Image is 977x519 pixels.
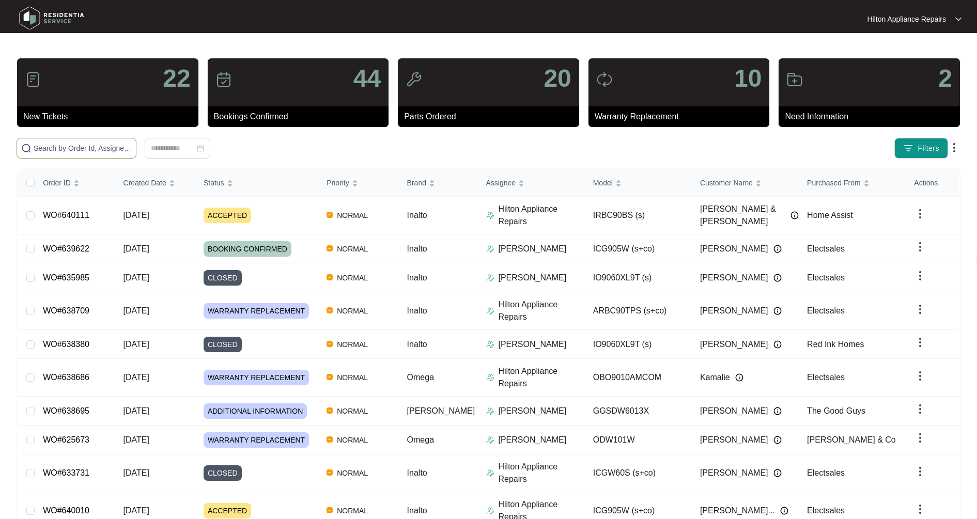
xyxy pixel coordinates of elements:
span: Brand [407,177,426,188]
img: Vercel Logo [327,307,333,313]
span: [DATE] [123,244,149,253]
span: Inalto [407,340,427,349]
img: dropdown arrow [914,208,926,220]
span: Status [204,177,224,188]
img: Assigner Icon [486,436,494,444]
p: 20 [544,66,571,91]
img: Info icon [773,340,782,349]
span: NORMAL [333,243,372,255]
img: Info icon [773,274,782,282]
span: BOOKING CONFIRMED [204,241,291,257]
span: [DATE] [123,306,149,315]
th: Actions [906,169,959,197]
span: Inalto [407,211,427,219]
span: WARRANTY REPLACEMENT [204,303,309,319]
img: Info icon [773,245,782,253]
p: Hilton Appliance Repairs [499,461,585,485]
img: Assigner Icon [486,307,494,315]
th: Priority [318,169,398,197]
p: [PERSON_NAME] [499,405,567,417]
p: 2 [938,66,952,91]
span: Inalto [407,306,427,315]
td: OBO9010AMCOM [585,359,692,397]
span: Created Date [123,177,166,188]
img: Assigner Icon [486,469,494,477]
img: Vercel Logo [327,212,333,218]
span: [PERSON_NAME] & Co [807,435,896,444]
img: Vercel Logo [327,507,333,513]
span: Inalto [407,244,427,253]
span: [PERSON_NAME] [700,467,768,479]
span: The Good Guys [807,406,865,415]
span: Model [593,177,613,188]
span: Customer Name [700,177,753,188]
img: icon [406,71,422,88]
p: Hilton Appliance Repairs [499,365,585,390]
span: Inalto [407,273,427,282]
img: dropdown arrow [914,241,926,253]
img: dropdown arrow [955,17,962,22]
td: ODW101W [585,426,692,454]
span: WARRANTY REPLACEMENT [204,432,309,448]
span: Omega [407,373,434,382]
a: WO#638686 [43,373,89,382]
span: [PERSON_NAME] [700,405,768,417]
a: WO#640111 [43,211,89,219]
p: Need Information [785,111,960,123]
td: ICG905W (s+co) [585,234,692,263]
span: Omega [407,435,434,444]
img: dropdown arrow [914,270,926,282]
a: WO#639622 [43,244,89,253]
th: Model [585,169,692,197]
span: [PERSON_NAME] [700,305,768,317]
span: [DATE] [123,340,149,349]
span: [DATE] [123,506,149,515]
img: dropdown arrow [914,432,926,444]
img: Vercel Logo [327,245,333,251]
p: Hilton Appliance Repairs [867,14,946,24]
span: CLOSED [204,337,242,352]
td: GGSDW6013X [585,397,692,426]
img: Info icon [773,436,782,444]
img: Vercel Logo [327,274,333,280]
p: Parts Ordered [404,111,579,123]
img: Assigner Icon [486,373,494,382]
span: Order ID [43,177,71,188]
span: [PERSON_NAME] & [PERSON_NAME] [700,203,785,228]
span: Home Assist [807,211,853,219]
img: Assigner Icon [486,340,494,349]
th: Assignee [478,169,585,197]
span: Inalto [407,506,427,515]
img: icon [25,71,41,88]
td: IRBC90BS (s) [585,197,692,234]
p: [PERSON_NAME] [499,338,567,351]
img: Vercel Logo [327,436,333,443]
p: Hilton Appliance Repairs [499,298,585,323]
span: Electsales [807,468,845,477]
a: WO#638380 [43,340,89,349]
span: Assignee [486,177,516,188]
span: NORMAL [333,371,372,384]
a: WO#633731 [43,468,89,477]
p: 44 [353,66,381,91]
span: [PERSON_NAME] [407,406,475,415]
th: Order ID [35,169,115,197]
span: [PERSON_NAME] [700,243,768,255]
span: Kamalie [700,371,730,384]
span: ACCEPTED [204,208,251,223]
span: Electsales [807,373,845,382]
img: dropdown arrow [914,403,926,415]
span: Purchased From [807,177,860,188]
p: [PERSON_NAME] [499,243,567,255]
img: Vercel Logo [327,407,333,414]
a: WO#635985 [43,273,89,282]
img: icon [786,71,803,88]
span: Electsales [807,506,845,515]
img: residentia service logo [15,3,88,34]
span: [PERSON_NAME]... [700,505,775,517]
span: WARRANTY REPLACEMENT [204,370,309,385]
p: [PERSON_NAME] [499,272,567,284]
img: Info icon [735,373,743,382]
td: IO9060XL9T (s) [585,263,692,292]
span: ADDITIONAL INFORMATION [204,403,307,419]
